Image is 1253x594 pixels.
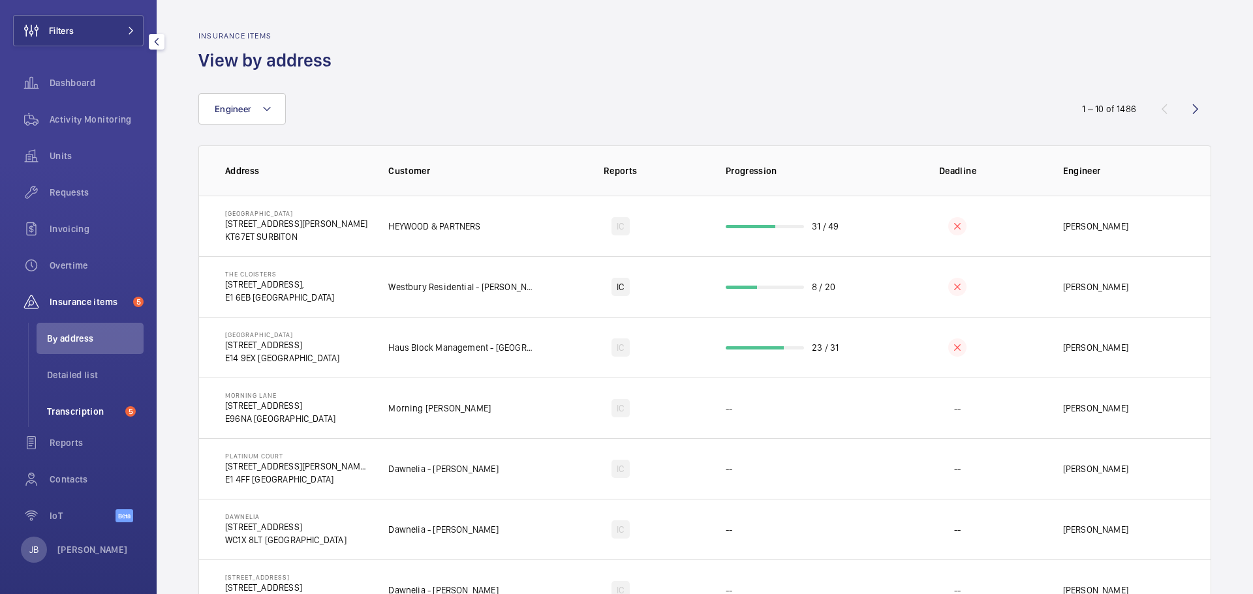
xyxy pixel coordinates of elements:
[1063,523,1128,536] p: [PERSON_NAME]
[225,460,367,473] p: [STREET_ADDRESS][PERSON_NAME],
[882,164,1032,177] p: Deadline
[726,523,732,536] p: --
[57,543,128,556] p: [PERSON_NAME]
[1063,462,1128,475] p: [PERSON_NAME]
[49,24,74,37] span: Filters
[225,581,338,594] p: [STREET_ADDRESS]
[225,520,347,533] p: [STREET_ADDRESS]
[116,509,133,522] span: Beta
[225,270,334,278] p: The Cloisters
[812,341,839,354] p: 23 / 31
[225,331,340,338] p: [GEOGRAPHIC_DATA]
[812,220,839,233] p: 31 / 49
[225,573,338,581] p: [STREET_ADDRESS]
[29,543,39,556] p: JB
[47,332,144,345] span: By address
[198,48,339,72] h1: View by address
[388,341,536,354] p: Haus Block Management - [GEOGRAPHIC_DATA]
[225,452,367,460] p: Platinum Court
[1063,341,1128,354] p: [PERSON_NAME]
[50,186,144,199] span: Requests
[225,230,367,243] p: KT67ET SURBITON
[1063,280,1128,293] p: [PERSON_NAME]
[225,512,347,520] p: Dawnelia
[225,164,367,177] p: Address
[726,402,732,415] p: --
[1063,220,1128,233] p: [PERSON_NAME]
[1063,402,1128,415] p: [PERSON_NAME]
[611,338,629,357] div: IC
[225,291,334,304] p: E1 6EB [GEOGRAPHIC_DATA]
[388,280,536,293] p: Westbury Residential - [PERSON_NAME]
[225,399,335,412] p: [STREET_ADDRESS]
[50,436,144,449] span: Reports
[125,406,136,417] span: 5
[954,523,961,536] p: --
[50,259,144,272] span: Overtime
[225,217,367,230] p: [STREET_ADDRESS][PERSON_NAME]
[388,462,498,475] p: Dawnelia - [PERSON_NAME]
[225,391,335,399] p: Morning Lane
[726,164,873,177] p: Progression
[388,220,480,233] p: HEYWOOD & PARTNERS
[388,523,498,536] p: Dawnelia - [PERSON_NAME]
[198,93,286,125] button: Engineer
[1063,164,1184,177] p: Engineer
[50,473,144,486] span: Contacts
[954,402,961,415] p: --
[50,509,116,522] span: IoT
[726,462,732,475] p: --
[225,209,367,217] p: [GEOGRAPHIC_DATA]
[611,520,629,539] div: IC
[50,295,128,308] span: Insurance items
[133,297,144,307] span: 5
[611,460,629,478] div: IC
[225,278,334,291] p: [STREET_ADDRESS],
[954,462,961,475] p: --
[611,278,629,296] div: IC
[198,31,339,40] h2: Insurance items
[225,412,335,425] p: E96NA [GEOGRAPHIC_DATA]
[388,402,491,415] p: Morning [PERSON_NAME]
[812,280,835,293] p: 8 / 20
[225,351,340,364] p: E14 9EX [GEOGRAPHIC_DATA]
[215,104,251,114] span: Engineer
[225,338,340,351] p: [STREET_ADDRESS]
[47,405,120,418] span: Transcription
[546,164,696,177] p: Reports
[13,15,144,46] button: Filters
[50,76,144,89] span: Dashboard
[50,113,144,126] span: Activity Monitoring
[50,149,144,162] span: Units
[225,533,347,546] p: WC1X 8LT [GEOGRAPHIC_DATA]
[225,473,367,486] p: E1 4FF [GEOGRAPHIC_DATA]
[388,164,536,177] p: Customer
[1082,102,1136,115] div: 1 – 10 of 1486
[47,368,144,381] span: Detailed list
[50,222,144,235] span: Invoicing
[611,217,629,235] div: IC
[611,399,629,417] div: IC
